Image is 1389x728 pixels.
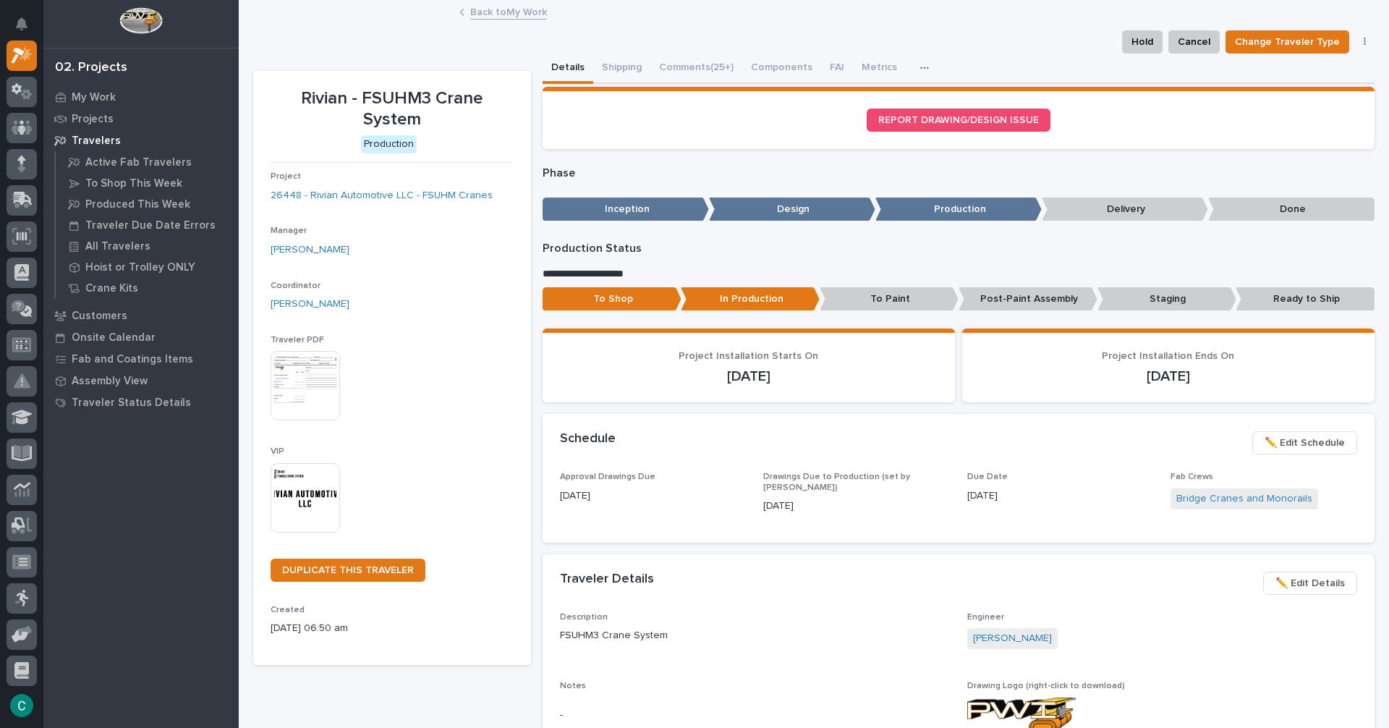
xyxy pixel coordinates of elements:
div: Production [361,135,417,153]
p: To Paint [820,287,959,311]
p: In Production [681,287,820,311]
p: Post-Paint Assembly [959,287,1097,311]
span: Hold [1131,33,1153,51]
span: Drawing Logo (right-click to download) [967,682,1125,690]
a: Travelers [43,130,239,151]
a: Customers [43,305,239,326]
p: Active Fab Travelers [85,156,192,169]
a: To Shop This Week [56,173,239,193]
p: Hoist or Trolley ONLY [85,261,195,274]
a: Active Fab Travelers [56,152,239,172]
span: Created [271,606,305,614]
a: Back toMy Work [470,3,547,20]
span: Traveler PDF [271,336,324,344]
span: Notes [560,682,586,690]
span: ✏️ Edit Details [1275,575,1345,592]
a: Projects [43,108,239,130]
p: Done [1208,198,1375,221]
span: Coordinator [271,282,320,290]
a: All Travelers [56,236,239,256]
span: Due Date [967,473,1008,481]
p: Projects [72,113,114,126]
p: Customers [72,310,127,323]
p: Fab and Coatings Items [72,353,193,366]
p: Delivery [1042,198,1208,221]
span: Project Installation Starts On [679,351,818,361]
button: ✏️ Edit Schedule [1252,431,1357,454]
p: Onsite Calendar [72,331,156,344]
p: Phase [543,166,1375,180]
button: Comments (25+) [650,54,742,84]
span: Manager [271,227,307,235]
a: Bridge Cranes and Monorails [1176,491,1312,507]
p: Travelers [72,135,121,148]
span: Cancel [1178,33,1210,51]
span: REPORT DRAWING/DESIGN ISSUE [878,115,1039,125]
button: Shipping [593,54,650,84]
a: Onsite Calendar [43,326,239,348]
p: Ready to Ship [1236,287,1375,311]
h2: Schedule [560,431,616,447]
span: Approval Drawings Due [560,473,655,481]
p: My Work [72,91,116,104]
p: Design [709,198,875,221]
p: Assembly View [72,375,148,388]
p: [DATE] [980,368,1357,385]
p: To Shop [543,287,681,311]
p: [DATE] [967,488,1154,504]
span: Project [271,172,301,181]
p: [DATE] 06:50 am [271,621,514,636]
button: FAI [821,54,853,84]
p: FSUHM3 Crane System [560,628,950,643]
button: Change Traveler Type [1226,30,1349,54]
span: Description [560,613,608,622]
p: Traveler Due Date Errors [85,219,216,232]
a: My Work [43,86,239,108]
a: Hoist or Trolley ONLY [56,257,239,277]
p: Produced This Week [85,198,190,211]
p: [DATE] [560,488,747,504]
p: Inception [543,198,709,221]
button: Notifications [7,9,37,39]
a: DUPLICATE THIS TRAVELER [271,559,425,582]
a: Traveler Status Details [43,391,239,413]
a: Crane Kits [56,278,239,298]
div: 02. Projects [55,60,127,76]
span: DUPLICATE THIS TRAVELER [282,565,414,575]
p: To Shop This Week [85,177,182,190]
a: [PERSON_NAME] [973,631,1052,646]
span: Change Traveler Type [1235,33,1340,51]
a: Traveler Due Date Errors [56,215,239,235]
button: ✏️ Edit Details [1263,572,1357,595]
div: Notifications [18,17,37,41]
button: Components [742,54,821,84]
span: Drawings Due to Production (set by [PERSON_NAME]) [763,473,910,491]
p: Traveler Status Details [72,397,191,410]
p: Rivian - FSUHM3 Crane System [271,88,514,130]
button: Metrics [853,54,906,84]
p: Production Status [543,242,1375,255]
p: Crane Kits [85,282,138,295]
a: [PERSON_NAME] [271,297,349,312]
span: ✏️ Edit Schedule [1265,434,1345,452]
span: Fab Crews [1171,473,1213,481]
p: All Travelers [85,240,150,253]
a: Assembly View [43,370,239,391]
p: Staging [1097,287,1236,311]
a: 26448 - Rivian Automotive LLC - FSUHM Cranes [271,188,493,203]
a: [PERSON_NAME] [271,242,349,258]
button: Hold [1122,30,1163,54]
span: VIP [271,447,284,456]
h2: Traveler Details [560,572,654,588]
a: REPORT DRAWING/DESIGN ISSUE [867,109,1050,132]
span: Engineer [967,613,1004,622]
button: Cancel [1168,30,1220,54]
a: Produced This Week [56,194,239,214]
p: [DATE] [763,499,950,514]
p: [DATE] [560,368,938,385]
span: Project Installation Ends On [1102,351,1234,361]
button: Details [543,54,593,84]
a: Fab and Coatings Items [43,348,239,370]
p: - [560,708,950,723]
button: users-avatar [7,690,37,721]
